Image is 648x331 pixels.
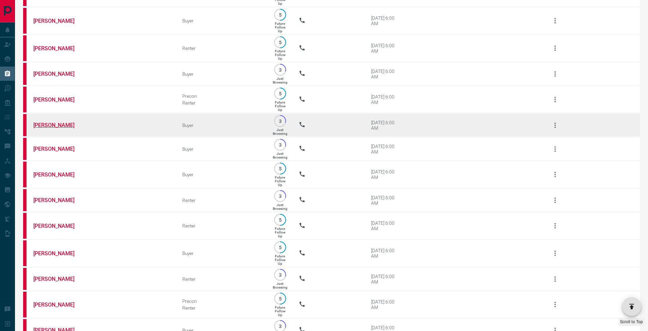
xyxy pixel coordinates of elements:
[33,301,84,308] a: [PERSON_NAME]
[23,240,27,266] div: property.ca
[371,43,400,54] div: [DATE] 6:00 AM
[182,18,262,23] div: Buyer
[33,122,84,128] a: [PERSON_NAME]
[273,152,287,159] p: Just Browsing
[23,114,27,136] div: property.ca
[275,100,285,112] p: Future Follow Up
[371,144,400,154] div: [DATE] 6:00 AM
[278,12,283,17] p: 5
[33,18,84,24] a: [PERSON_NAME]
[33,171,84,178] a: [PERSON_NAME]
[23,268,27,290] div: property.ca
[371,248,400,259] div: [DATE] 6:00 AM
[371,94,400,105] div: [DATE] 6:00 AM
[182,223,262,228] div: Renter
[182,298,262,304] div: Precon
[371,169,400,180] div: [DATE] 6:00 AM
[278,67,283,72] p: 3
[278,217,283,222] p: 5
[182,123,262,128] div: Buyer
[371,220,400,231] div: [DATE] 6:00 AM
[275,227,285,238] p: Future Follow Up
[182,172,262,177] div: Buyer
[33,96,84,103] a: [PERSON_NAME]
[182,251,262,256] div: Buyer
[371,274,400,284] div: [DATE] 6:00 AM
[182,100,262,106] div: Renter
[33,146,84,152] a: [PERSON_NAME]
[33,71,84,77] a: [PERSON_NAME]
[33,276,84,282] a: [PERSON_NAME]
[182,146,262,152] div: Buyer
[620,319,643,324] span: Scroll to Top
[278,272,283,277] p: 3
[273,203,287,210] p: Just Browsing
[33,197,84,203] a: [PERSON_NAME]
[278,40,283,45] p: 5
[278,194,283,199] p: 3
[33,250,84,257] a: [PERSON_NAME]
[278,324,283,329] p: 3
[182,305,262,311] div: Renter
[278,166,283,171] p: 5
[23,213,27,239] div: property.ca
[273,128,287,135] p: Just Browsing
[273,282,287,289] p: Just Browsing
[23,35,27,61] div: property.ca
[23,8,27,34] div: property.ca
[23,292,27,317] div: property.ca
[278,245,283,250] p: 5
[371,15,400,26] div: [DATE] 6:00 AM
[371,69,400,79] div: [DATE] 6:00 AM
[182,45,262,51] div: Renter
[275,22,285,33] p: Future Follow Up
[275,176,285,187] p: Future Follow Up
[278,91,283,96] p: 5
[182,93,262,99] div: Precon
[278,142,283,147] p: 3
[33,223,84,229] a: [PERSON_NAME]
[33,45,84,52] a: [PERSON_NAME]
[273,77,287,84] p: Just Browsing
[275,49,285,60] p: Future Follow Up
[182,276,262,282] div: Renter
[371,195,400,206] div: [DATE] 6:00 AM
[23,162,27,187] div: property.ca
[275,306,285,317] p: Future Follow Up
[275,254,285,265] p: Future Follow Up
[23,189,27,211] div: property.ca
[278,118,283,124] p: 3
[182,198,262,203] div: Renter
[23,63,27,85] div: property.ca
[371,299,400,310] div: [DATE] 6:00 AM
[23,138,27,160] div: property.ca
[371,120,400,131] div: [DATE] 6:00 AM
[182,71,262,77] div: Buyer
[23,87,27,112] div: property.ca
[278,296,283,301] p: 5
